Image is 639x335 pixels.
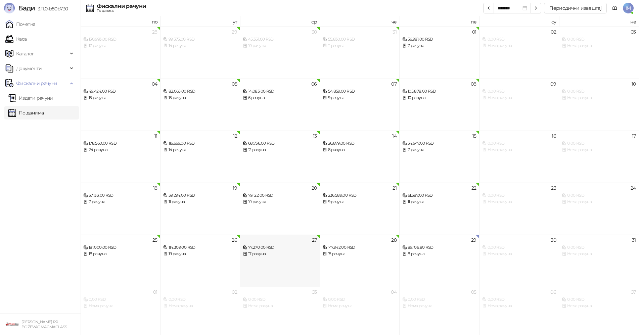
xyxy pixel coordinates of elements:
[631,290,636,294] div: 07
[482,95,556,101] div: Нема рачуна
[243,244,317,251] div: 77.270,00 RSD
[480,79,559,131] td: 2025-08-09
[323,43,397,49] div: 11 рачуна
[8,91,53,105] a: Издати рачуни
[83,244,157,251] div: 181.000,00 RSD
[243,88,317,95] div: 14.083,00 RSD
[232,290,237,294] div: 02
[562,303,636,309] div: Нема рачуна
[471,290,476,294] div: 05
[81,16,161,27] th: по
[240,131,320,183] td: 2025-08-13
[97,9,146,12] div: По данима
[161,235,240,287] td: 2025-08-26
[482,140,556,147] div: 0,00 RSD
[482,43,556,49] div: Нема рачуна
[97,4,146,9] div: Фискални рачуни
[480,235,559,287] td: 2025-08-30
[402,303,476,309] div: Нема рачуна
[232,30,237,34] div: 29
[482,303,556,309] div: Нема рачуна
[393,30,397,34] div: 31
[243,251,317,257] div: 17 рачуна
[323,303,397,309] div: Нема рачуна
[163,95,237,101] div: 15 рачуна
[320,27,400,79] td: 2025-07-31
[550,290,556,294] div: 06
[243,140,317,147] div: 68.736,00 RSD
[323,244,397,251] div: 147.942,00 RSD
[243,296,317,303] div: 0,00 RSD
[16,47,34,60] span: Каталог
[163,251,237,257] div: 19 рачуна
[161,27,240,79] td: 2025-07-29
[81,79,161,131] td: 2025-08-04
[482,296,556,303] div: 0,00 RSD
[402,296,476,303] div: 0,00 RSD
[243,43,317,49] div: 10 рачуна
[83,147,157,153] div: 24 рачуна
[163,303,237,309] div: Нема рачуна
[312,186,317,190] div: 20
[313,134,317,138] div: 13
[402,244,476,251] div: 89.106,80 RSD
[482,36,556,43] div: 0,00 RSD
[402,95,476,101] div: 10 рачуна
[18,4,35,12] span: Бади
[623,3,634,13] span: IM
[16,62,42,75] span: Документи
[83,192,157,199] div: 57.133,00 RSD
[243,95,317,101] div: 6 рачуна
[480,183,559,235] td: 2025-08-23
[323,95,397,101] div: 9 рачуна
[402,140,476,147] div: 34.947,00 RSD
[544,3,607,13] button: Периодични извештај
[323,88,397,95] div: 54.859,00 RSD
[402,192,476,199] div: 61.587,00 RSD
[472,134,476,138] div: 15
[391,290,397,294] div: 04
[81,27,161,79] td: 2025-07-28
[153,186,157,190] div: 18
[400,183,480,235] td: 2025-08-22
[5,17,36,31] a: Почетна
[233,186,237,190] div: 19
[243,36,317,43] div: 45.351,00 RSD
[559,16,639,27] th: не
[559,27,639,79] td: 2025-08-03
[161,131,240,183] td: 2025-08-12
[83,43,157,49] div: 17 рачуна
[83,95,157,101] div: 15 рачуна
[482,147,556,153] div: Нема рачуна
[562,36,636,43] div: 0,00 RSD
[402,43,476,49] div: 7 рачуна
[559,131,639,183] td: 2025-08-17
[233,134,237,138] div: 12
[232,238,237,242] div: 26
[631,186,636,190] div: 24
[320,16,400,27] th: че
[562,199,636,205] div: Нема рачуна
[482,244,556,251] div: 0,00 RSD
[400,131,480,183] td: 2025-08-15
[163,140,237,147] div: 116.669,00 RSD
[632,82,636,86] div: 10
[562,147,636,153] div: Нема рачуна
[323,140,397,147] div: 26.879,00 RSD
[152,30,157,34] div: 28
[81,131,161,183] td: 2025-08-11
[562,244,636,251] div: 0,00 RSD
[323,199,397,205] div: 9 рачуна
[83,296,157,303] div: 0,00 RSD
[4,3,15,13] img: Logo
[240,79,320,131] td: 2025-08-06
[323,192,397,199] div: 236.589,00 RSD
[562,192,636,199] div: 0,00 RSD
[551,30,556,34] div: 02
[5,32,27,46] a: Каса
[551,238,556,242] div: 30
[83,199,157,205] div: 7 рачуна
[320,79,400,131] td: 2025-08-07
[312,290,317,294] div: 03
[482,192,556,199] div: 0,00 RSD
